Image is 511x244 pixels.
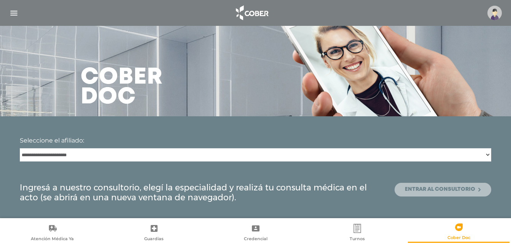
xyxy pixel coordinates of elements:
[144,236,164,243] span: Guardias
[395,183,491,196] a: Entrar al consultorio
[306,223,408,243] a: Turnos
[350,236,365,243] span: Turnos
[487,6,502,20] img: profile-placeholder.svg
[31,236,74,243] span: Atención Médica Ya
[20,183,491,203] div: Ingresá a nuestro consultorio, elegí la especialidad y realizá tu consulta médica en el acto (se ...
[232,4,272,22] img: logo_cober_home-white.png
[205,223,306,243] a: Credencial
[2,223,103,243] a: Atención Médica Ya
[81,68,163,107] h3: Cober doc
[447,235,470,242] span: Cober Doc
[244,236,267,243] span: Credencial
[20,136,84,145] label: Seleccione el afiliado:
[9,8,19,18] img: Cober_menu-lines-white.svg
[408,222,509,242] a: Cober Doc
[103,223,205,243] a: Guardias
